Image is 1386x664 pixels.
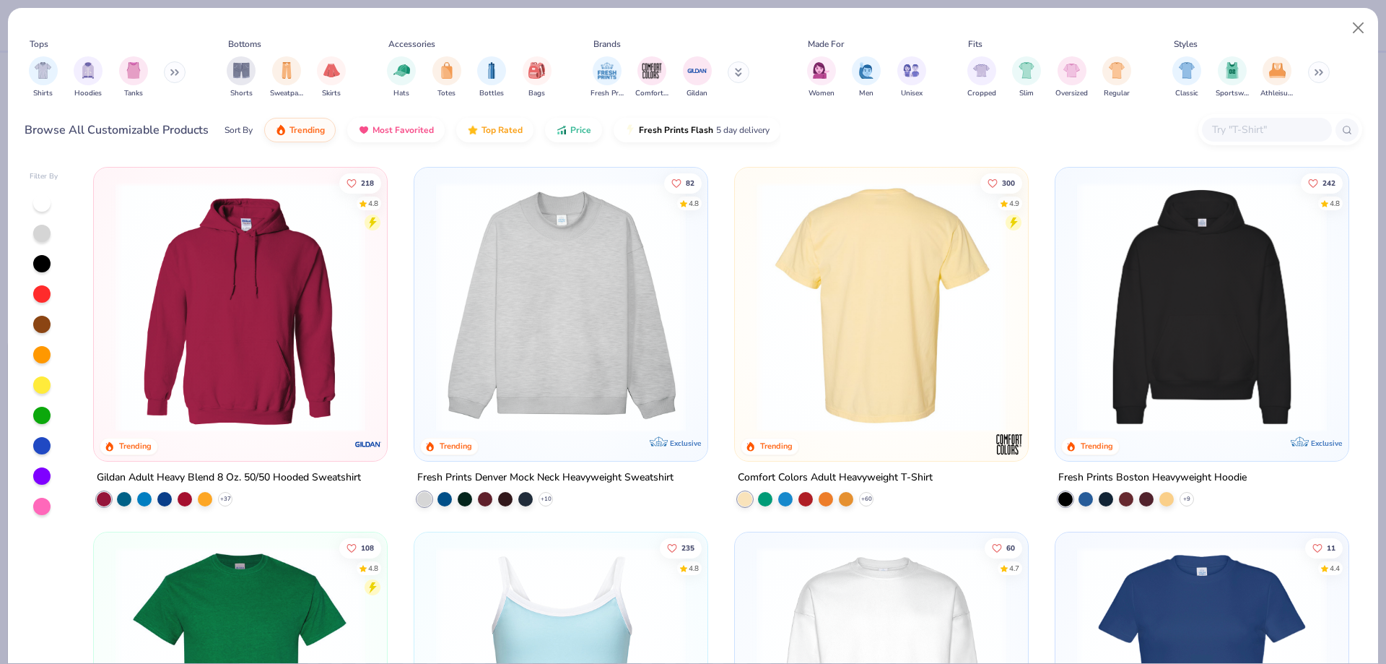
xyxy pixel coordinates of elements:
[467,124,479,136] img: TopRated.gif
[119,56,148,99] button: filter button
[30,171,58,182] div: Filter By
[1330,198,1340,209] div: 4.8
[901,88,923,99] span: Unisex
[1009,563,1019,574] div: 4.7
[689,198,699,209] div: 4.8
[635,56,668,99] div: filter for Comfort Colors
[716,122,770,139] span: 5 day delivery
[1055,56,1088,99] div: filter for Oversized
[683,56,712,99] button: filter button
[1310,439,1341,448] span: Exclusive
[749,182,1014,432] img: e55d29c3-c55d-459c-bfd9-9b1c499ab3c6
[858,62,874,79] img: Men Image
[228,38,261,51] div: Bottoms
[528,62,544,79] img: Bags Image
[317,56,346,99] button: filter button
[264,118,336,142] button: Trending
[807,56,836,99] div: filter for Women
[484,62,500,79] img: Bottles Image
[456,118,533,142] button: Top Rated
[967,56,996,99] div: filter for Cropped
[1175,88,1198,99] span: Classic
[233,62,250,79] img: Shorts Image
[683,56,712,99] div: filter for Gildan
[687,88,707,99] span: Gildan
[1345,14,1372,42] button: Close
[1260,88,1294,99] span: Athleisure
[29,56,58,99] div: filter for Shirts
[973,62,990,79] img: Cropped Image
[852,56,881,99] button: filter button
[968,38,982,51] div: Fits
[1009,198,1019,209] div: 4.9
[119,56,148,99] div: filter for Tanks
[429,182,693,432] img: f5d85501-0dbb-4ee4-b115-c08fa3845d83
[270,56,303,99] button: filter button
[477,56,506,99] div: filter for Bottles
[387,56,416,99] div: filter for Hats
[432,56,461,99] div: filter for Totes
[860,495,871,504] span: + 60
[1013,182,1277,432] img: 029b8af0-80e6-406f-9fdc-fdf898547912
[74,56,103,99] button: filter button
[1179,62,1195,79] img: Classic Image
[35,62,51,79] img: Shirts Image
[388,38,435,51] div: Accessories
[995,430,1024,459] img: Comfort Colors logo
[124,88,143,99] span: Tanks
[903,62,920,79] img: Unisex Image
[687,60,708,82] img: Gildan Image
[859,88,873,99] span: Men
[635,88,668,99] span: Comfort Colors
[97,469,361,487] div: Gildan Adult Heavy Blend 8 Oz. 50/50 Hooded Sweatshirt
[225,124,253,137] div: Sort By
[664,173,702,193] button: Like
[985,538,1022,558] button: Like
[1070,182,1334,432] img: 91acfc32-fd48-4d6b-bdad-a4c1a30ac3fc
[270,56,303,99] div: filter for Sweatpants
[1322,179,1335,186] span: 242
[639,124,713,136] span: Fresh Prints Flash
[808,88,834,99] span: Women
[387,56,416,99] button: filter button
[1172,56,1201,99] div: filter for Classic
[340,538,382,558] button: Like
[596,60,618,82] img: Fresh Prints Image
[1174,38,1198,51] div: Styles
[80,62,96,79] img: Hoodies Image
[1216,56,1249,99] button: filter button
[1260,56,1294,99] div: filter for Athleisure
[813,62,829,79] img: Women Image
[1019,62,1034,79] img: Slim Image
[541,495,552,504] span: + 10
[967,56,996,99] button: filter button
[372,124,434,136] span: Most Favorited
[29,56,58,99] button: filter button
[220,495,231,504] span: + 37
[1183,495,1190,504] span: + 9
[590,88,624,99] span: Fresh Prints
[980,173,1022,193] button: Like
[393,88,409,99] span: Hats
[686,179,694,186] span: 82
[362,544,375,551] span: 108
[369,198,379,209] div: 4.8
[227,56,256,99] button: filter button
[681,544,694,551] span: 235
[523,56,552,99] button: filter button
[807,56,836,99] button: filter button
[1006,544,1015,551] span: 60
[590,56,624,99] div: filter for Fresh Prints
[340,173,382,193] button: Like
[432,56,461,99] button: filter button
[439,62,455,79] img: Totes Image
[369,563,379,574] div: 4.8
[852,56,881,99] div: filter for Men
[25,121,209,139] div: Browse All Customizable Products
[477,56,506,99] button: filter button
[322,88,341,99] span: Skirts
[570,124,591,136] span: Price
[1102,56,1131,99] div: filter for Regular
[1330,563,1340,574] div: 4.4
[624,124,636,136] img: flash.gif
